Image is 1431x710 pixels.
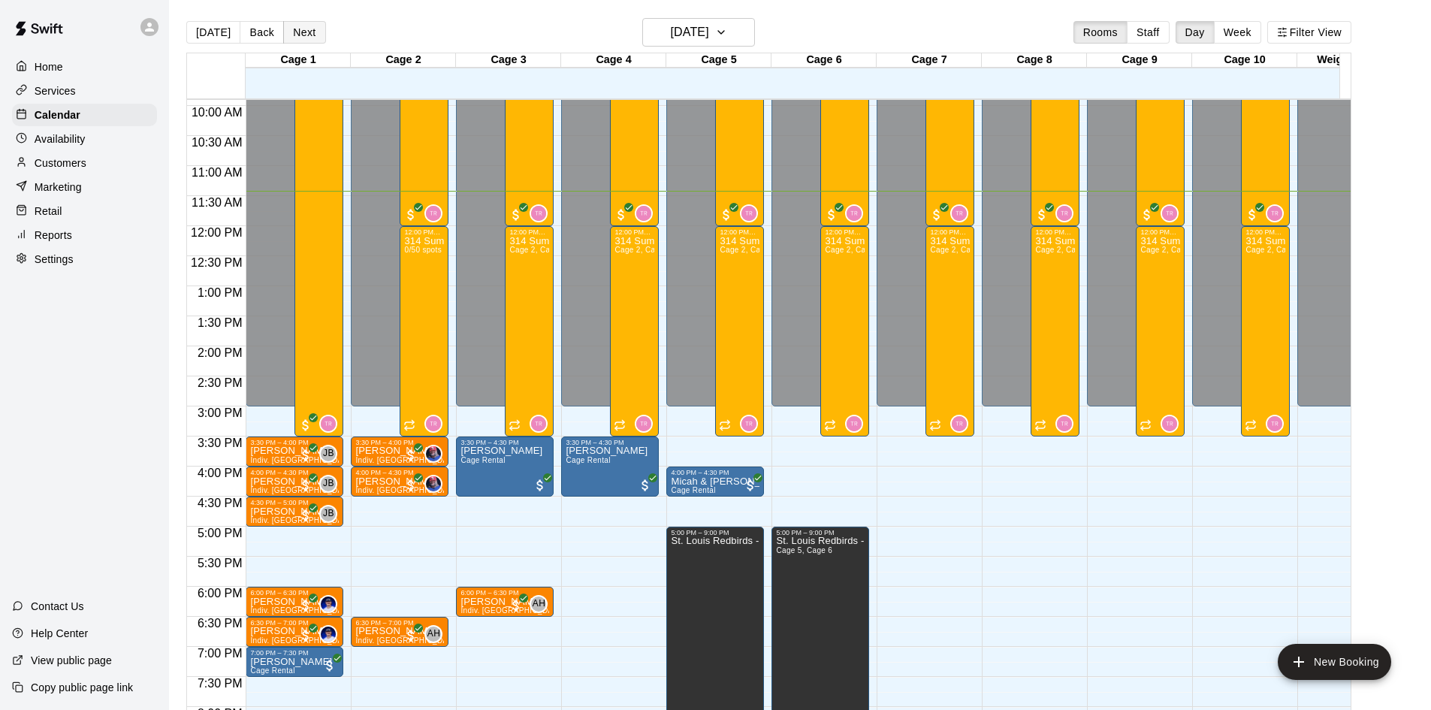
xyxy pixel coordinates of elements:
[298,448,313,463] span: All customers have paid
[1161,415,1179,433] div: 314 Staff
[509,207,524,222] span: All customers have paid
[536,595,548,613] span: Austin Hartnett
[298,628,313,643] span: All customers have paid
[505,46,554,226] div: 9:00 AM – 12:00 PM: 314 Summer Camp | Week 10 (Morning)
[824,419,836,431] span: Recurring event
[536,415,548,433] span: 314 Staff
[1267,416,1282,431] img: 314 Staff
[671,469,759,476] div: 4:00 PM – 4:30 PM
[1140,246,1414,254] span: Cage 2, Cage 3, Cage 4, Cage 5, Cage 6, Cage 7, Cage 8, Cage 9, Cage 10
[323,446,334,461] span: JB
[610,46,659,226] div: 9:00 AM – 12:00 PM: 314 Summer Camp | Week 10 (Morning)
[321,627,336,642] img: Colin Millar
[319,505,337,523] div: James Beirne
[283,21,325,44] button: Next
[505,226,554,437] div: 12:00 PM – 3:30 PM: 314 Summer Camp | Week 10 (Afternoon)
[188,106,246,119] span: 10:00 AM
[741,206,756,221] img: 314 Staff
[188,136,246,149] span: 10:30 AM
[561,53,666,68] div: Cage 4
[566,439,654,446] div: 3:30 PM – 4:30 PM
[847,416,862,431] img: 314 Staff
[1167,415,1179,433] span: 314 Staff
[930,246,1203,254] span: Cage 2, Cage 3, Cage 4, Cage 5, Cage 6, Cage 7, Cage 8, Cage 9, Cage 10
[1057,206,1072,221] img: 314 Staff
[187,256,246,269] span: 12:30 PM
[319,475,337,493] div: James Beirne
[426,446,441,461] img: Jacob Abraham
[509,419,521,431] span: Recurring event
[635,415,653,433] div: 314 Staff
[400,226,448,437] div: 12:00 PM – 3:30 PM: 314 Summer Camp | Week 10 (Afternoon)
[430,204,442,222] span: 314 Staff
[1031,226,1079,437] div: 12:00 PM – 3:30 PM: 314 Summer Camp | Week 10 (Afternoon)
[12,128,157,150] a: Availability
[456,587,554,617] div: 6:00 PM – 6:30 PM: Finley Boris
[930,228,970,236] div: 12:00 PM – 3:30 PM
[298,508,313,523] span: All customers have paid
[1214,21,1261,44] button: Week
[194,527,246,539] span: 5:00 PM
[194,647,246,660] span: 7:00 PM
[776,546,832,554] span: Cage 5, Cage 6
[1061,204,1073,222] span: 314 Staff
[950,204,968,222] div: 314 Staff
[194,316,246,329] span: 1:30 PM
[250,619,339,627] div: 6:30 PM – 7:00 PM
[851,415,863,433] span: 314 Staff
[824,207,839,222] span: All customers have paid
[460,439,549,446] div: 3:30 PM – 4:30 PM
[1055,204,1073,222] div: 314 Staff
[715,46,764,226] div: 9:00 AM – 12:00 PM: 314 Summer Camp | Week 10 (Morning)
[720,228,759,236] div: 12:00 PM – 3:30 PM
[355,619,444,627] div: 6:30 PM – 7:00 PM
[671,529,759,536] div: 5:00 PM – 9:00 PM
[246,587,343,617] div: 6:00 PM – 6:30 PM: Jace Lachenicht
[820,226,869,437] div: 12:00 PM – 3:30 PM: 314 Summer Camp | Week 10 (Afternoon)
[424,445,442,463] div: Jacob Abraham
[325,415,337,433] span: 314 Staff
[636,416,651,431] img: 314 Staff
[186,21,240,44] button: [DATE]
[12,176,157,198] a: Marketing
[194,406,246,419] span: 3:00 PM
[641,204,653,222] span: 314 Staff
[31,599,84,614] p: Contact Us
[12,80,157,102] a: Services
[246,467,343,497] div: 4:00 PM – 4:30 PM: Harrison Lunneen
[424,625,442,643] div: Austin Hartnett
[430,445,442,463] span: Jacob Abraham
[635,204,653,222] div: 314 Staff
[194,467,246,479] span: 4:00 PM
[719,207,734,222] span: All customers have paid
[321,416,336,431] img: 314 Staff
[1136,226,1185,437] div: 12:00 PM – 3:30 PM: 314 Summer Camp | Week 10 (Afternoon)
[325,475,337,493] span: James Beirne
[430,415,442,433] span: 314 Staff
[12,152,157,174] div: Customers
[1136,46,1185,226] div: 9:00 AM – 12:00 PM: 314 Summer Camp | Week 10 (Morning)
[322,658,337,673] span: All customers have paid
[666,53,771,68] div: Cage 5
[355,469,444,476] div: 4:00 PM – 4:30 PM
[325,595,337,613] span: Colin Millar
[325,625,337,643] span: Colin Millar
[1272,415,1284,433] span: 314 Staff
[614,207,629,222] span: All customers have paid
[509,246,783,254] span: Cage 2, Cage 3, Cage 4, Cage 5, Cage 6, Cage 7, Cage 8, Cage 9, Cage 10
[187,226,246,239] span: 12:00 PM
[351,437,448,467] div: 3:30 PM – 4:00 PM: Stephanie Lee
[820,46,869,226] div: 9:00 AM – 12:00 PM: 314 Summer Camp | Week 10 (Morning)
[845,204,863,222] div: 314 Staff
[246,53,351,68] div: Cage 1
[925,226,974,437] div: 12:00 PM – 3:30 PM: 314 Summer Camp | Week 10 (Afternoon)
[956,415,968,433] span: 314 Staff
[982,53,1087,68] div: Cage 8
[426,206,441,221] img: 314 Staff
[536,204,548,222] span: 314 Staff
[31,680,133,695] p: Copy public page link
[35,228,72,243] p: Reports
[825,228,865,236] div: 12:00 PM – 3:30 PM
[246,497,343,527] div: 4:30 PM – 5:00 PM: Charlie Thomas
